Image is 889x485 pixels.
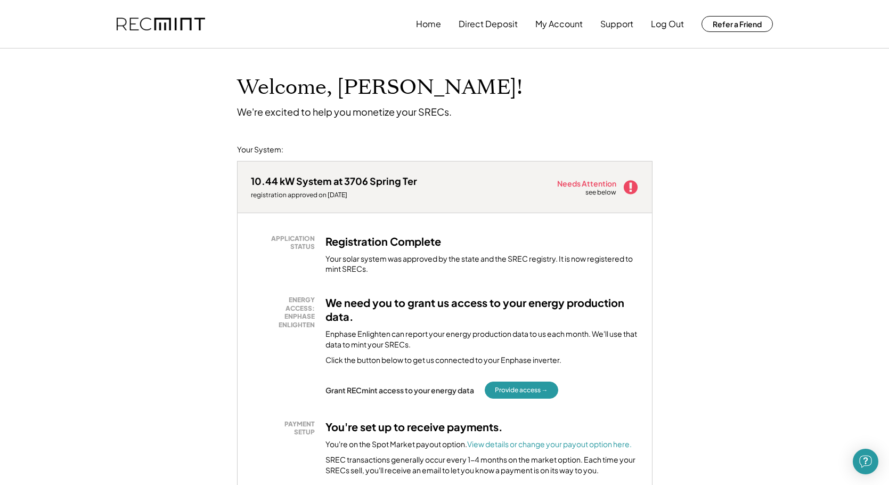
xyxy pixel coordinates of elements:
[651,13,684,35] button: Log Out
[237,75,523,100] h1: Welcome, [PERSON_NAME]!
[237,106,452,118] div: We're excited to help you monetize your SRECs.
[600,13,633,35] button: Support
[251,175,417,187] div: 10.44 kW System at 3706 Spring Ter
[325,296,639,324] h3: We need you to grant us access to your energy production data.
[325,385,474,395] div: Grant RECmint access to your energy data
[256,296,315,329] div: ENERGY ACCESS: ENPHASE ENLIGHTEN
[557,180,617,187] div: Needs Attention
[325,439,632,450] div: You're on the Spot Market payout option.
[237,144,283,155] div: Your System:
[702,16,773,32] button: Refer a Friend
[325,254,639,274] div: Your solar system was approved by the state and the SREC registry. It is now registered to mint S...
[535,13,583,35] button: My Account
[256,420,315,436] div: PAYMENT SETUP
[251,191,417,199] div: registration approved on [DATE]
[325,420,503,434] h3: You're set up to receive payments.
[585,188,617,197] div: see below
[325,329,639,350] div: Enphase Enlighten can report your energy production data to us each month. We'll use that data to...
[325,455,639,475] div: SREC transactions generally occur every 1-4 months on the market option. Each time your SRECs sel...
[485,382,558,399] button: Provide access →
[256,235,315,251] div: APPLICATION STATUS
[325,355,561,366] div: Click the button below to get us connected to your Enphase inverter.
[117,18,205,31] img: recmint-logotype%403x.png
[416,13,441,35] button: Home
[853,449,878,474] div: Open Intercom Messenger
[325,235,441,248] h3: Registration Complete
[467,439,632,449] a: View details or change your payout option here.
[459,13,518,35] button: Direct Deposit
